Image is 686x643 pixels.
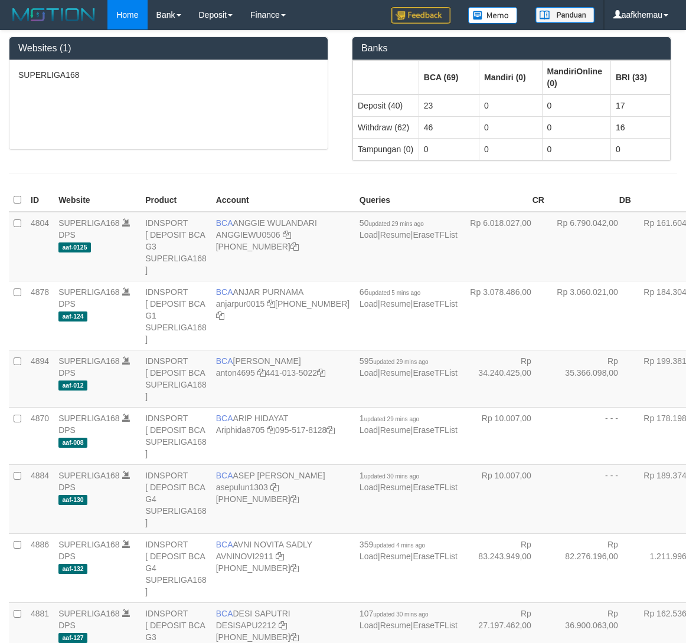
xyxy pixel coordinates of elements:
[462,464,549,533] td: Rp 10.007,00
[360,425,378,435] a: Load
[413,552,457,561] a: EraseTFList
[413,299,457,309] a: EraseTFList
[54,281,141,350] td: DPS
[355,189,462,212] th: Queries
[58,495,87,505] span: aaf-130
[54,407,141,464] td: DPS
[141,464,211,533] td: IDNSPORT [ DEPOSIT BCA G4 SUPERLIGA168 ]
[267,425,275,435] a: Copy Ariphida8705 to clipboard
[360,356,458,378] span: | |
[380,299,411,309] a: Resume
[360,218,424,228] span: 50
[360,471,419,480] span: 1
[216,230,280,240] a: ANGGIEWU0506
[380,552,411,561] a: Resume
[54,350,141,407] td: DPS
[391,7,450,24] img: Feedback.jpg
[479,116,542,138] td: 0
[270,483,279,492] a: Copy asepulun1303 to clipboard
[283,230,291,240] a: Copy ANGGIEWU0506 to clipboard
[26,189,54,212] th: ID
[216,368,255,378] a: anton4695
[141,533,211,602] td: IDNSPORT [ DEPOSIT BCA G4 SUPERLIGA168 ]
[58,540,120,549] a: SUPERLIGA168
[58,218,120,228] a: SUPERLIGA168
[360,218,458,240] span: | |
[216,311,224,320] a: Copy 4062281620 to clipboard
[211,464,355,533] td: ASEP [PERSON_NAME] [PHONE_NUMBER]
[276,552,284,561] a: Copy AVNINOVI2911 to clipboard
[373,542,425,549] span: updated 4 mins ago
[535,7,594,23] img: panduan.png
[58,471,120,480] a: SUPERLIGA168
[542,116,610,138] td: 0
[211,533,355,602] td: AVNI NOVITA SADLY [PHONE_NUMBER]
[211,350,355,407] td: [PERSON_NAME] 441-013-5022
[141,212,211,281] td: IDNSPORT [ DEPOSIT BCA G3 SUPERLIGA168 ]
[479,60,542,94] th: Group: activate to sort column ascending
[413,483,457,492] a: EraseTFList
[216,425,265,435] a: Ariphida8705
[216,471,233,480] span: BCA
[26,350,54,407] td: 4894
[462,212,549,281] td: Rp 6.018.027,00
[290,242,299,251] a: Copy 4062213373 to clipboard
[216,299,265,309] a: anjarpur0015
[462,407,549,464] td: Rp 10.007,00
[216,218,233,228] span: BCA
[360,483,378,492] a: Load
[58,414,120,423] a: SUPERLIGA168
[610,60,670,94] th: Group: activate to sort column ascending
[462,533,549,602] td: Rp 83.243.949,00
[373,359,428,365] span: updated 29 mins ago
[419,138,479,160] td: 0
[479,94,542,117] td: 0
[54,189,141,212] th: Website
[479,138,542,160] td: 0
[141,281,211,350] td: IDNSPORT [ DEPOSIT BCA G1 SUPERLIGA168 ]
[216,287,233,297] span: BCA
[364,416,419,422] span: updated 29 mins ago
[462,350,549,407] td: Rp 34.240.425,00
[58,356,120,366] a: SUPERLIGA168
[360,414,458,435] span: | |
[267,299,275,309] a: Copy anjarpur0015 to clipboard
[610,116,670,138] td: 16
[257,368,266,378] a: Copy anton4695 to clipboard
[419,94,479,117] td: 23
[26,281,54,350] td: 4878
[549,464,636,533] td: - - -
[360,552,378,561] a: Load
[18,43,319,54] h3: Websites (1)
[26,407,54,464] td: 4870
[58,311,87,321] span: aaf-124
[353,138,419,160] td: Tampungan (0)
[360,540,425,549] span: 359
[549,281,636,350] td: Rp 3.060.021,00
[58,242,91,252] span: aaf-0125
[211,189,355,212] th: Account
[364,473,419,480] span: updated 30 mins ago
[9,6,99,24] img: MOTION_logo.png
[462,281,549,350] td: Rp 3.078.486,00
[216,621,276,630] a: DESISAPU2212
[360,287,458,309] span: | |
[360,609,429,618] span: 107
[290,563,299,573] a: Copy 4062280135 to clipboard
[380,368,411,378] a: Resume
[211,281,355,350] td: ANJAR PURNAMA [PHONE_NUMBER]
[380,425,411,435] a: Resume
[141,350,211,407] td: IDNSPORT [ DEPOSIT BCA SUPERLIGA168 ]
[58,609,120,618] a: SUPERLIGA168
[419,116,479,138] td: 46
[216,483,268,492] a: asepulun1303
[58,633,87,643] span: aaf-127
[360,414,419,423] span: 1
[373,611,428,618] span: updated 30 mins ago
[216,552,273,561] a: AVNINOVI2911
[413,425,457,435] a: EraseTFList
[413,230,457,240] a: EraseTFList
[141,407,211,464] td: IDNSPORT [ DEPOSIT BCA SUPERLIGA168 ]
[211,407,355,464] td: ARIP HIDAYAT 095-517-8128
[353,94,419,117] td: Deposit (40)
